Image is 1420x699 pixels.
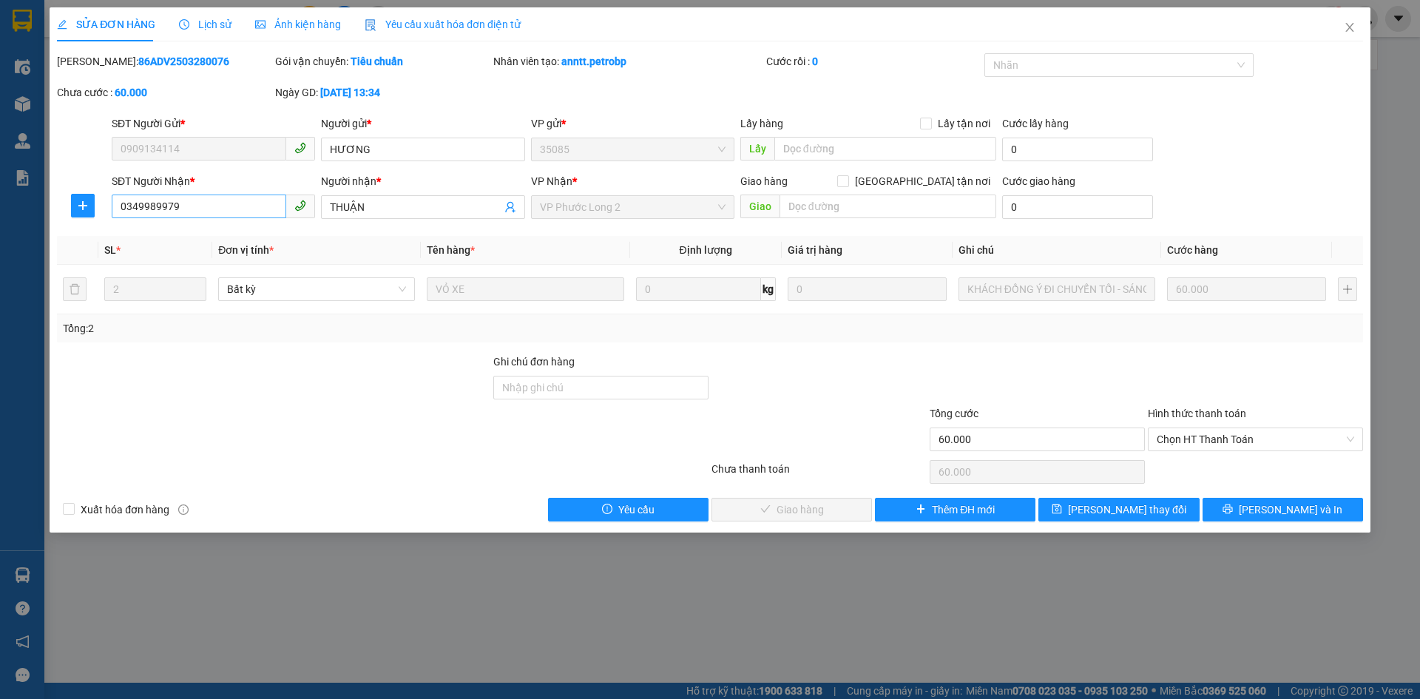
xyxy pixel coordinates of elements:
img: icon [365,19,376,31]
span: save [1052,504,1062,516]
div: Tổng: 2 [63,320,548,337]
button: plus [1338,277,1357,301]
b: 60.000 [115,87,147,98]
span: Yêu cầu [618,502,655,518]
div: Gói vận chuyển: [275,53,490,70]
span: Bất kỳ [227,278,406,300]
th: Ghi chú [953,236,1161,265]
span: plus [72,200,94,212]
span: Tên hàng [427,244,475,256]
span: exclamation-circle [602,504,612,516]
span: picture [255,19,266,30]
b: 0 [812,55,818,67]
div: Ngày GD: [275,84,490,101]
span: edit [57,19,67,30]
b: Tiêu chuẩn [351,55,403,67]
span: Giao [740,195,780,218]
span: Ảnh kiện hàng [255,18,341,30]
input: Ghi chú đơn hàng [493,376,709,399]
input: 0 [1167,277,1326,301]
input: Cước giao hàng [1002,195,1153,219]
span: Giá trị hàng [788,244,842,256]
div: Cước rồi : [766,53,981,70]
input: Dọc đường [774,137,996,161]
span: printer [1223,504,1233,516]
span: plus [916,504,926,516]
span: Giao hàng [740,175,788,187]
span: Cước hàng [1167,244,1218,256]
span: VP Phước Long 2 [540,196,726,218]
span: Tổng cước [930,408,978,419]
span: VP Nhận [531,175,572,187]
span: Lấy tận nơi [932,115,996,132]
button: plus [71,194,95,217]
label: Cước lấy hàng [1002,118,1069,129]
span: Lịch sử [179,18,231,30]
span: clock-circle [179,19,189,30]
span: [PERSON_NAME] thay đổi [1068,502,1186,518]
div: VP gửi [531,115,734,132]
input: VD: Bàn, Ghế [427,277,623,301]
div: Chưa thanh toán [710,461,928,487]
div: Người gửi [321,115,524,132]
span: close [1344,21,1356,33]
button: exclamation-circleYêu cầu [548,498,709,521]
input: Cước lấy hàng [1002,138,1153,161]
span: 35085 [540,138,726,161]
div: SĐT Người Gửi [112,115,315,132]
span: Chọn HT Thanh Toán [1157,428,1354,450]
button: checkGiao hàng [711,498,872,521]
b: 86ADV2503280076 [138,55,229,67]
label: Cước giao hàng [1002,175,1075,187]
span: Thêm ĐH mới [932,502,995,518]
span: Yêu cầu xuất hóa đơn điện tử [365,18,521,30]
span: user-add [504,201,516,213]
button: printer[PERSON_NAME] và In [1203,498,1363,521]
b: anntt.petrobp [561,55,626,67]
label: Hình thức thanh toán [1148,408,1246,419]
button: plusThêm ĐH mới [875,498,1035,521]
span: Định lượng [680,244,732,256]
button: save[PERSON_NAME] thay đổi [1038,498,1199,521]
span: Lấy hàng [740,118,783,129]
span: Lấy [740,137,774,161]
button: delete [63,277,87,301]
div: Nhân viên tạo: [493,53,763,70]
div: SĐT Người Nhận [112,173,315,189]
span: phone [294,142,306,154]
button: Close [1329,7,1370,49]
b: [DATE] 13:34 [320,87,380,98]
label: Ghi chú đơn hàng [493,356,575,368]
input: Ghi Chú [958,277,1155,301]
span: info-circle [178,504,189,515]
span: kg [761,277,776,301]
div: [PERSON_NAME]: [57,53,272,70]
input: Dọc đường [780,195,996,218]
span: SL [104,244,116,256]
span: phone [294,200,306,212]
div: Chưa cước : [57,84,272,101]
span: Đơn vị tính [218,244,274,256]
div: Người nhận [321,173,524,189]
span: [PERSON_NAME] và In [1239,502,1342,518]
span: [GEOGRAPHIC_DATA] tận nơi [849,173,996,189]
span: Xuất hóa đơn hàng [75,502,175,518]
input: 0 [788,277,947,301]
span: SỬA ĐƠN HÀNG [57,18,155,30]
